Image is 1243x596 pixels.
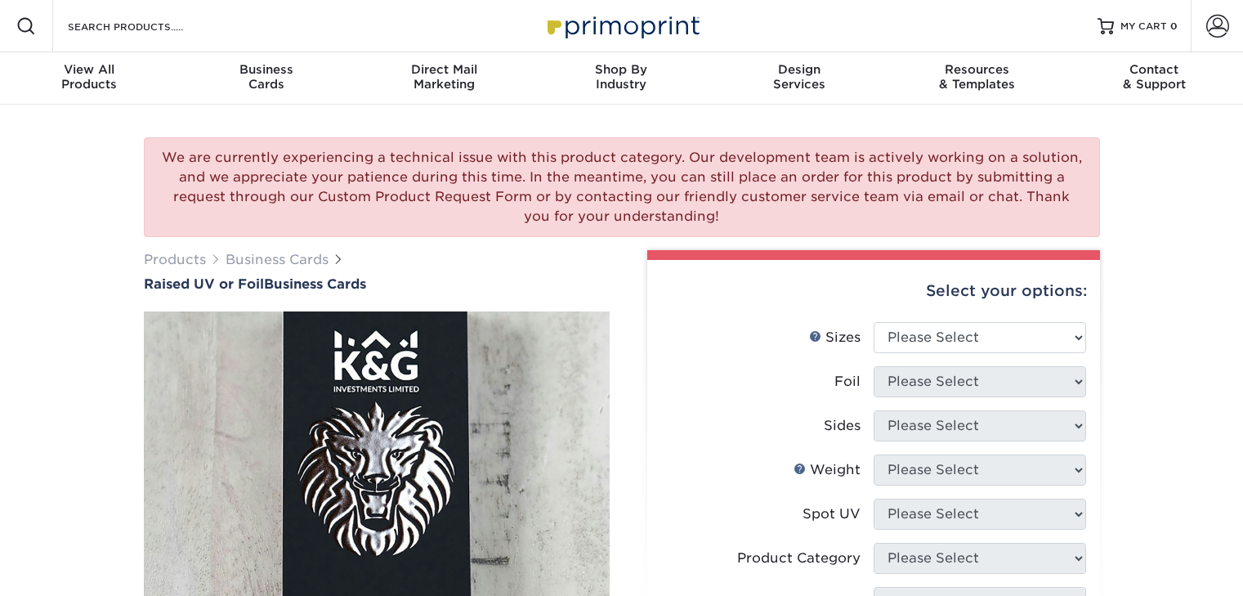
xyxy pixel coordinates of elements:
span: 0 [1170,20,1178,32]
span: Design [710,62,888,77]
span: Contact [1066,62,1243,77]
div: Select your options: [660,260,1087,322]
div: & Templates [888,62,1065,92]
a: Products [144,252,206,267]
div: Industry [533,62,710,92]
a: Business Cards [226,252,329,267]
h1: Business Cards [144,276,610,292]
a: Contact& Support [1066,52,1243,105]
a: Raised UV or FoilBusiness Cards [144,276,610,292]
img: Primoprint [540,8,704,43]
div: Sides [824,416,861,436]
div: We are currently experiencing a technical issue with this product category. Our development team ... [144,137,1100,237]
div: Cards [177,62,355,92]
a: Direct MailMarketing [355,52,533,105]
span: Resources [888,62,1065,77]
div: Services [710,62,888,92]
span: Business [177,62,355,77]
div: Weight [794,460,861,480]
a: Shop ByIndustry [533,52,710,105]
span: Raised UV or Foil [144,276,264,292]
div: Sizes [809,328,861,347]
input: SEARCH PRODUCTS..... [66,16,226,36]
span: Direct Mail [355,62,533,77]
span: Shop By [533,62,710,77]
div: Foil [834,372,861,392]
span: MY CART [1120,20,1167,34]
a: BusinessCards [177,52,355,105]
div: Spot UV [803,504,861,524]
a: Resources& Templates [888,52,1065,105]
div: Marketing [355,62,533,92]
a: DesignServices [710,52,888,105]
div: Product Category [737,549,861,568]
div: & Support [1066,62,1243,92]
